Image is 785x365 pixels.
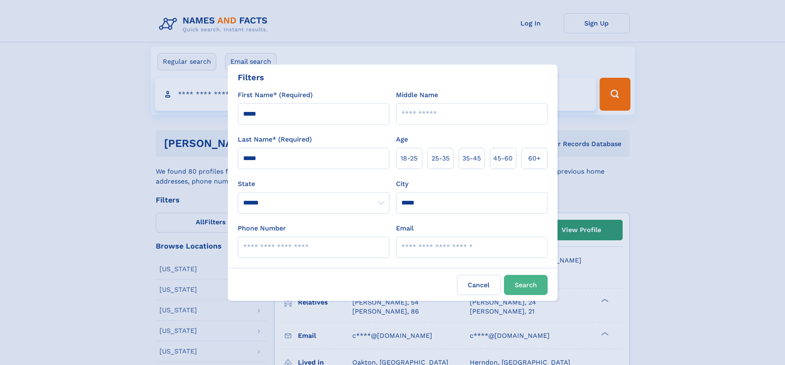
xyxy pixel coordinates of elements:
[528,153,541,163] span: 60+
[401,153,417,163] span: 18‑25
[504,275,548,295] button: Search
[462,153,481,163] span: 35‑45
[238,90,313,100] label: First Name* (Required)
[238,135,312,144] label: Last Name* (Required)
[493,153,513,163] span: 45‑60
[431,153,450,163] span: 25‑35
[396,179,408,189] label: City
[238,223,286,233] label: Phone Number
[396,223,414,233] label: Email
[238,179,389,189] label: State
[396,135,408,144] label: Age
[238,71,264,84] div: Filters
[396,90,438,100] label: Middle Name
[457,275,501,295] label: Cancel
